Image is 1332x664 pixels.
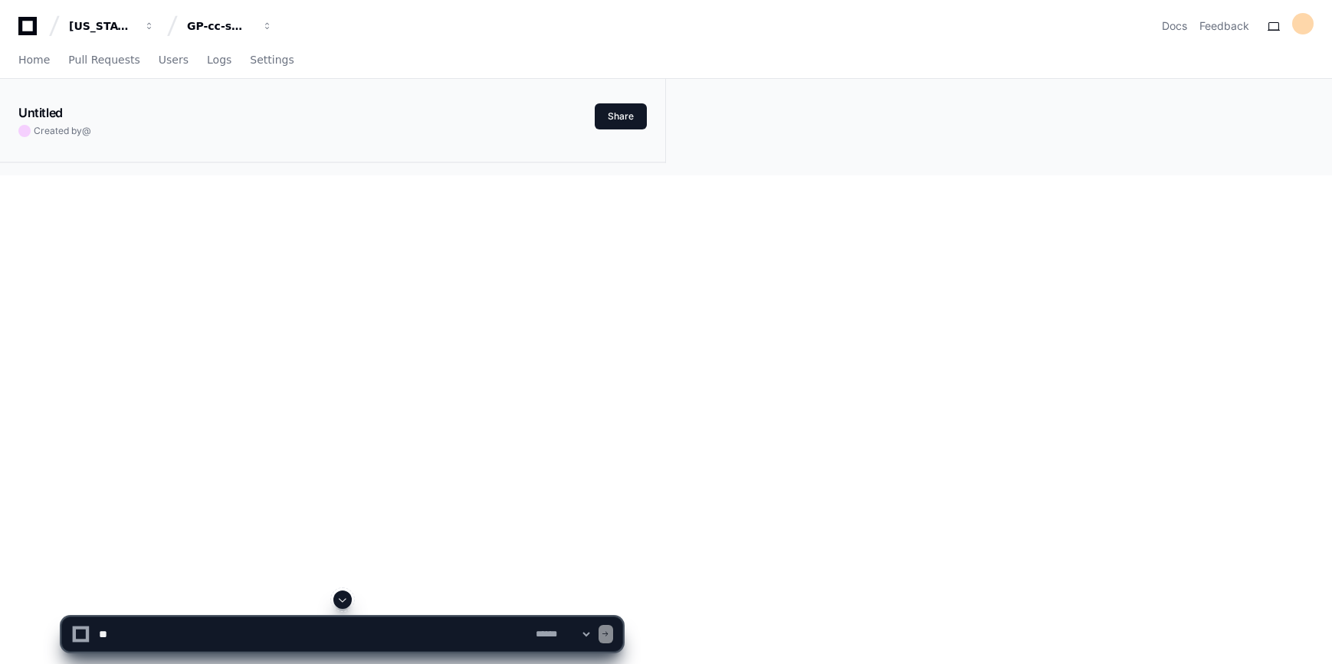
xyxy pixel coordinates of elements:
span: Home [18,55,50,64]
span: Created by [34,125,91,137]
button: [US_STATE] Pacific [63,12,161,40]
span: Users [159,55,189,64]
a: Settings [250,43,294,78]
span: Pull Requests [68,55,139,64]
button: Share [595,103,647,129]
a: Pull Requests [68,43,139,78]
span: Logs [207,55,231,64]
span: Settings [250,55,294,64]
div: GP-cc-sml-apps [187,18,253,34]
span: @ [82,125,91,136]
button: Feedback [1199,18,1249,34]
a: Logs [207,43,231,78]
a: Users [159,43,189,78]
button: GP-cc-sml-apps [181,12,279,40]
a: Docs [1162,18,1187,34]
a: Home [18,43,50,78]
h1: Untitled [18,103,63,122]
div: [US_STATE] Pacific [69,18,135,34]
